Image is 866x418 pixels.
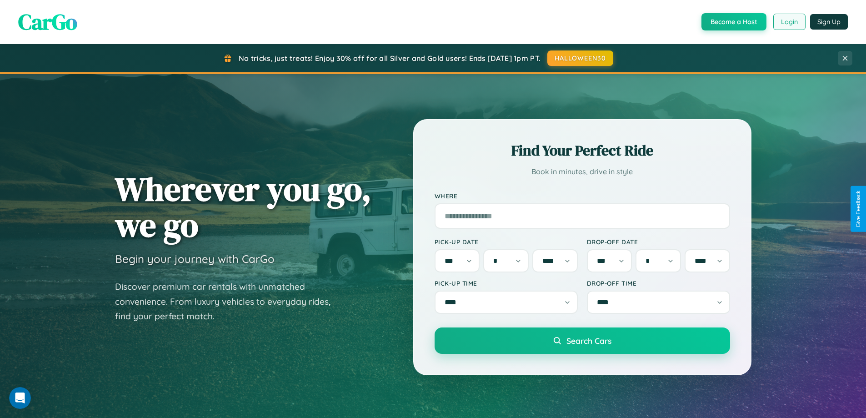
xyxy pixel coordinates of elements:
[435,192,730,200] label: Where
[115,171,371,243] h1: Wherever you go, we go
[435,141,730,161] h2: Find Your Perfect Ride
[435,238,578,246] label: Pick-up Date
[239,54,541,63] span: No tricks, just treats! Enjoy 30% off for all Silver and Gold users! Ends [DATE] 1pm PT.
[435,165,730,178] p: Book in minutes, drive in style
[435,327,730,354] button: Search Cars
[855,191,861,227] div: Give Feedback
[773,14,806,30] button: Login
[701,13,766,30] button: Become a Host
[587,279,730,287] label: Drop-off Time
[566,336,611,346] span: Search Cars
[435,279,578,287] label: Pick-up Time
[547,50,613,66] button: HALLOWEEN30
[810,14,848,30] button: Sign Up
[115,252,275,266] h3: Begin your journey with CarGo
[587,238,730,246] label: Drop-off Date
[115,279,342,324] p: Discover premium car rentals with unmatched convenience. From luxury vehicles to everyday rides, ...
[9,387,31,409] iframe: Intercom live chat
[18,7,77,37] span: CarGo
